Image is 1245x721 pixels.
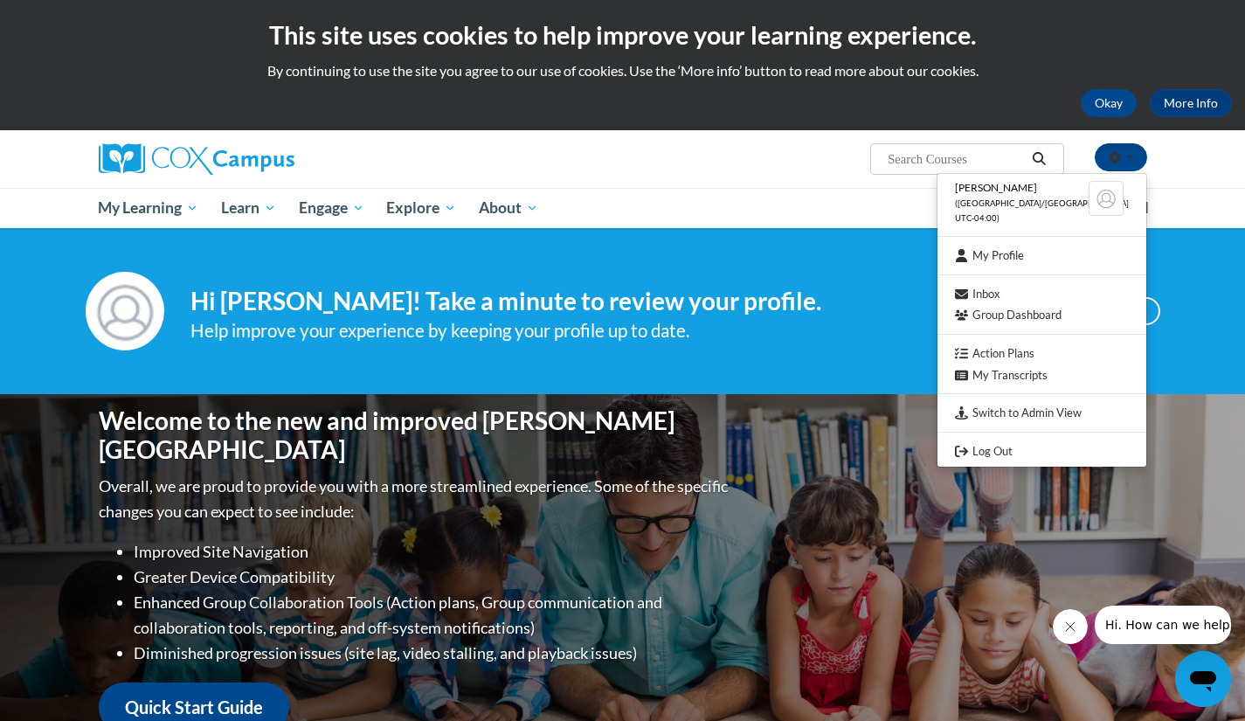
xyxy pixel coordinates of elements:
a: Cox Campus [99,143,431,175]
img: Profile Image [86,272,164,350]
a: My Learning [87,188,211,228]
iframe: Close message [1053,609,1088,644]
a: Learn [210,188,287,228]
button: Account Settings [1095,143,1147,171]
a: Switch to Admin View [937,402,1146,424]
span: Explore [386,198,456,218]
span: ([GEOGRAPHIC_DATA]/[GEOGRAPHIC_DATA] UTC-04:00) [955,198,1129,223]
span: Learn [221,198,276,218]
span: Engage [299,198,364,218]
img: Cox Campus [99,143,294,175]
li: Enhanced Group Collaboration Tools (Action plans, Group communication and collaboration tools, re... [134,590,732,641]
span: About [479,198,538,218]
iframe: Button to launch messaging window [1175,651,1231,707]
a: My Transcripts [937,364,1146,386]
a: Group Dashboard [937,304,1146,326]
button: Okay [1081,89,1137,117]
a: Explore [375,188,467,228]
input: Search Courses [886,149,1026,170]
p: Overall, we are proud to provide you with a more streamlined experience. Some of the specific cha... [99,474,732,524]
a: Logout [937,440,1146,462]
a: More Info [1150,89,1232,117]
span: Hi. How can we help? [10,12,142,26]
h2: This site uses cookies to help improve your learning experience. [13,17,1232,52]
span: [PERSON_NAME] [955,181,1037,194]
li: Greater Device Compatibility [134,565,732,590]
a: Engage [287,188,376,228]
h1: Welcome to the new and improved [PERSON_NAME][GEOGRAPHIC_DATA] [99,406,732,465]
li: Improved Site Navigation [134,539,732,565]
a: My Profile [937,245,1146,267]
a: Inbox [937,283,1146,305]
div: Main menu [73,188,1173,228]
img: Learner Profile Avatar [1089,181,1124,216]
a: Action Plans [937,343,1146,364]
p: By continuing to use the site you agree to our use of cookies. Use the ‘More info’ button to read... [13,61,1232,80]
div: Help improve your experience by keeping your profile up to date. [190,316,1026,345]
a: About [467,188,550,228]
iframe: Message from company [1095,606,1231,644]
span: My Learning [98,198,198,218]
button: Search [1026,149,1052,170]
li: Diminished progression issues (site lag, video stalling, and playback issues) [134,641,732,666]
h4: Hi [PERSON_NAME]! Take a minute to review your profile. [190,287,1026,316]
